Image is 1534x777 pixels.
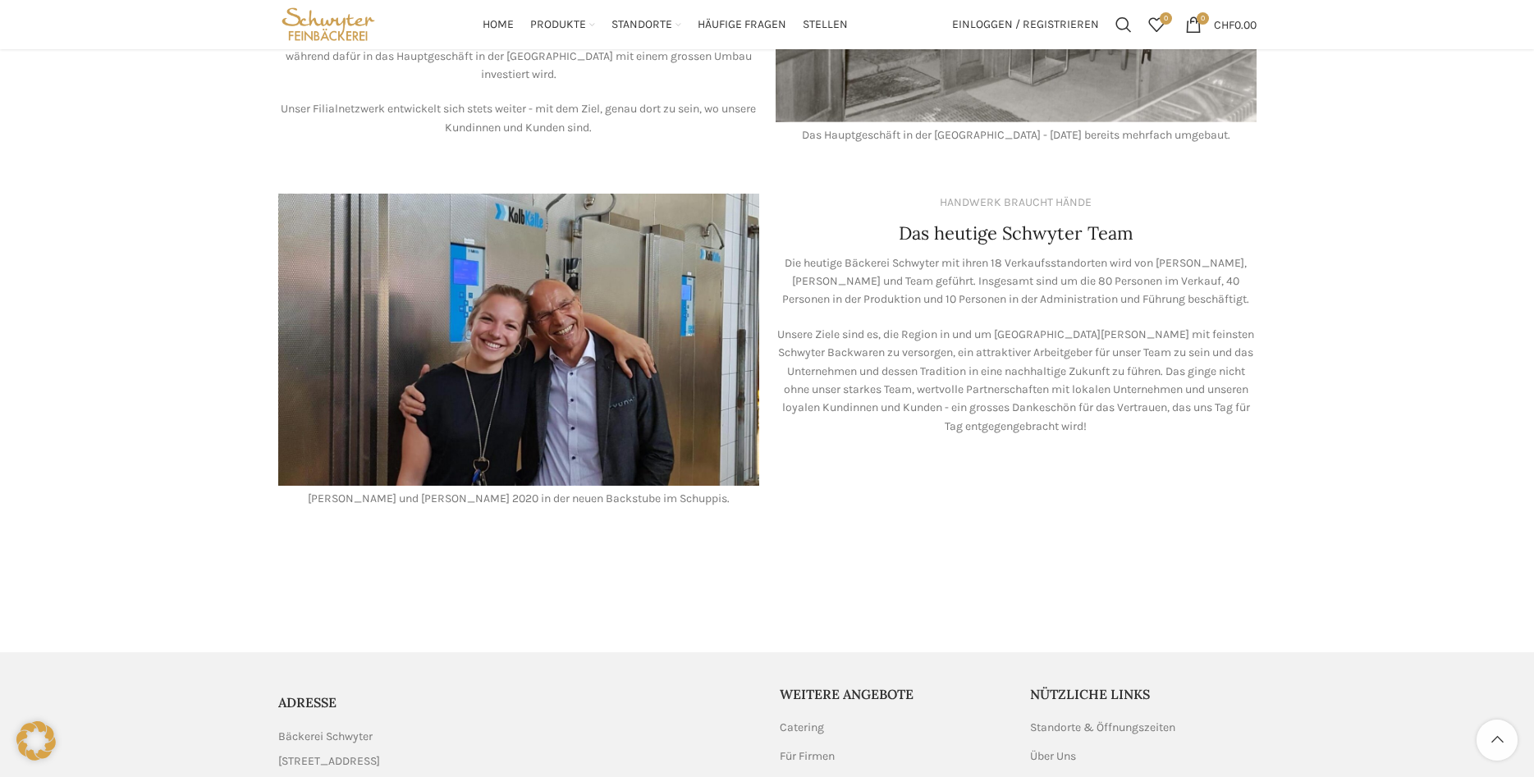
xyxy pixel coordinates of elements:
[780,720,826,736] a: Catering
[278,16,379,30] a: Site logo
[1030,748,1078,765] a: Über Uns
[278,490,759,508] p: [PERSON_NAME] und [PERSON_NAME] 2020 in der neuen Backstube im Schuppis.
[483,8,514,41] a: Home
[776,254,1257,309] p: Die heutige Bäckerei Schwyter mit ihren 18 Verkaufsstandorten wird von [PERSON_NAME], [PERSON_NAM...
[698,8,786,41] a: Häufige Fragen
[803,17,848,33] span: Stellen
[776,326,1257,436] p: Unsere Ziele sind es, die Region in und um [GEOGRAPHIC_DATA][PERSON_NAME] mit feinsten Schwyter B...
[780,685,1006,703] h5: Weitere Angebote
[278,694,337,711] span: ADRESSE
[1030,685,1257,703] h5: Nützliche Links
[387,8,943,41] div: Main navigation
[281,102,756,134] span: Unser Filialnetzwerk entwickelt sich stets weiter - mit dem Ziel, genau dort zu sein, wo unsere K...
[1030,720,1177,736] a: Standorte & Öffnungszeiten
[530,17,586,33] span: Produkte
[1140,8,1173,41] div: Meine Wunschliste
[1177,8,1265,41] a: 0 CHF0.00
[1214,17,1257,31] bdi: 0.00
[1107,8,1140,41] a: Suchen
[1160,12,1172,25] span: 0
[1214,17,1234,31] span: CHF
[952,19,1099,30] span: Einloggen / Registrieren
[1197,12,1209,25] span: 0
[780,748,836,765] a: Für Firmen
[1140,8,1173,41] a: 0
[940,194,1092,212] div: HANDWERK BRAUCHT HÄNDE
[611,17,672,33] span: Standorte
[278,752,380,770] span: [STREET_ADDRESS]
[278,728,373,746] span: Bäckerei Schwyter
[1477,720,1518,761] a: Scroll to top button
[802,128,1230,142] span: Das Hauptgeschäft in der [GEOGRAPHIC_DATA] - [DATE] bereits mehrfach umgebaut.
[698,17,786,33] span: Häufige Fragen
[899,221,1133,246] h4: Das heutige Schwyter Team
[483,17,514,33] span: Home
[803,8,848,41] a: Stellen
[944,8,1107,41] a: Einloggen / Registrieren
[530,8,595,41] a: Produkte
[611,8,681,41] a: Standorte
